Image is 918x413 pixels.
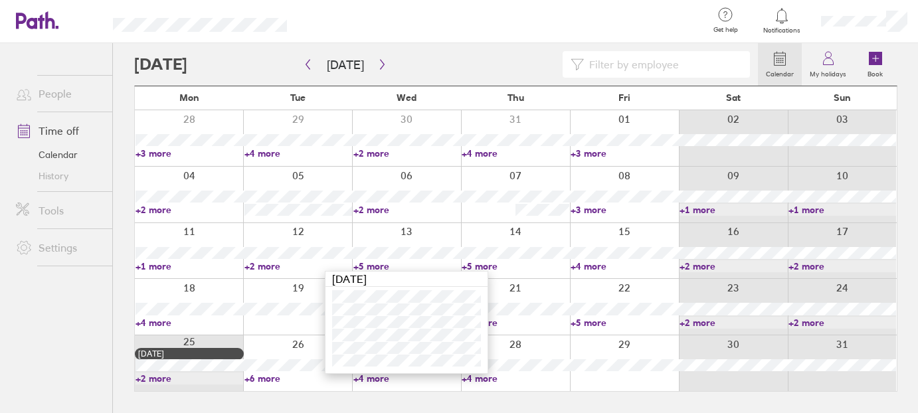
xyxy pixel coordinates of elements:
span: Notifications [761,27,804,35]
a: Time off [5,118,112,144]
a: History [5,165,112,187]
a: +3 more [571,147,678,159]
a: +4 more [462,372,569,384]
span: Get help [704,26,747,34]
a: +5 more [462,260,569,272]
span: Sat [726,92,741,103]
span: Mon [179,92,199,103]
a: +2 more [244,260,352,272]
a: +1 more [788,204,896,216]
a: +5 more [353,260,461,272]
a: +2 more [788,260,896,272]
a: +3 more [462,317,569,329]
a: Tools [5,197,112,224]
a: +1 more [680,204,787,216]
a: +5 more [571,317,678,329]
a: +6 more [244,372,352,384]
a: +2 more [680,260,787,272]
div: [DATE] [138,349,240,359]
a: Book [854,43,897,86]
span: Thu [507,92,524,103]
a: +2 more [136,372,243,384]
a: +4 more [571,260,678,272]
a: +2 more [353,204,461,216]
a: +4 more [462,147,569,159]
span: Sun [834,92,851,103]
label: Calendar [758,66,802,78]
a: +4 more [136,317,243,329]
a: +2 more [353,147,461,159]
span: Wed [397,92,416,103]
a: Notifications [761,7,804,35]
a: +2 more [788,317,896,329]
a: Settings [5,234,112,261]
a: +3 more [136,147,243,159]
a: +4 more [353,372,461,384]
label: Book [860,66,891,78]
a: +2 more [136,204,243,216]
input: Filter by employee [584,52,742,77]
a: +2 more [680,317,787,329]
a: Calendar [5,144,112,165]
label: My holidays [802,66,854,78]
a: Calendar [758,43,802,86]
a: +1 more [136,260,243,272]
span: Fri [618,92,630,103]
span: Tue [290,92,306,103]
div: [DATE] [325,272,488,287]
button: [DATE] [316,54,375,76]
a: +3 more [571,204,678,216]
a: People [5,80,112,107]
a: +4 more [244,147,352,159]
a: My holidays [802,43,854,86]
